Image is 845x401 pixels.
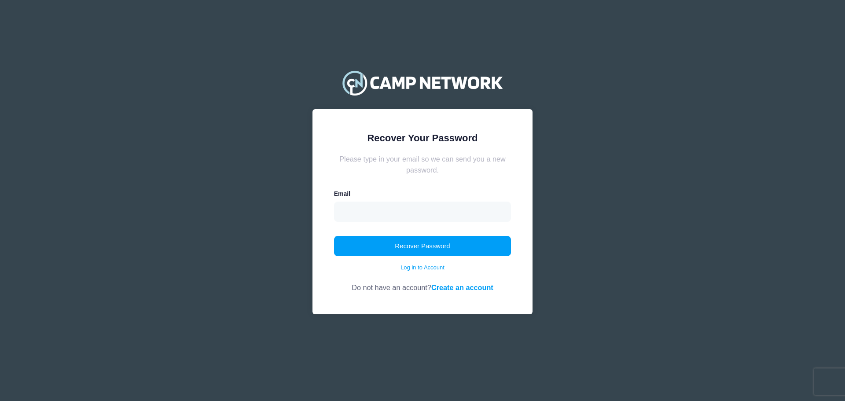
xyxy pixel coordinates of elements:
div: Do not have an account? [334,272,511,293]
button: Recover Password [334,236,511,256]
a: Create an account [431,283,493,291]
a: Log in to Account [400,263,445,272]
div: Recover Your Password [334,131,511,145]
div: Please type in your email so we can send you a new password. [334,154,511,175]
img: Camp Network [338,65,507,100]
label: Email [334,189,350,199]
